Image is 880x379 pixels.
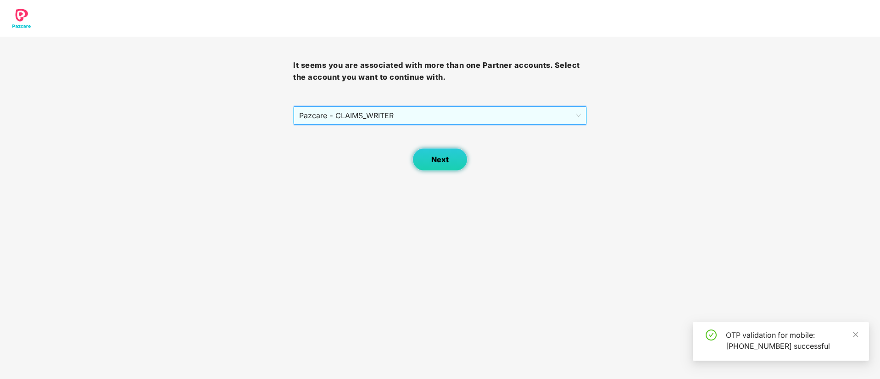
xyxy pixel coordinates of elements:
[299,107,580,124] span: Pazcare - CLAIMS_WRITER
[726,330,858,352] div: OTP validation for mobile: [PHONE_NUMBER] successful
[431,155,449,164] span: Next
[293,60,586,83] h3: It seems you are associated with more than one Partner accounts. Select the account you want to c...
[412,148,468,171] button: Next
[852,331,859,338] span: close
[706,330,717,341] span: check-circle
